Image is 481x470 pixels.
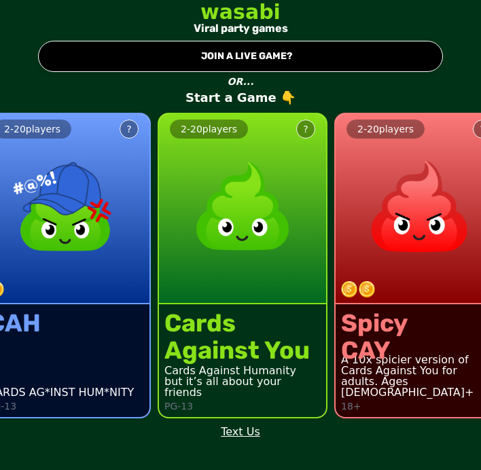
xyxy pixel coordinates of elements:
[228,75,254,88] p: OR...
[303,122,308,136] div: ?
[164,310,310,337] div: Cards
[341,401,361,412] p: 18+
[164,376,321,398] div: but it’s all about your friends
[296,120,315,139] button: ?
[120,120,139,139] button: ?
[164,401,193,412] p: PG-13
[341,281,357,297] img: token
[221,424,260,440] a: Text Us
[181,124,237,134] span: 2 - 20 players
[164,365,321,376] div: Cards Against Humanity
[359,281,375,297] img: token
[194,24,288,33] div: Viral party games
[341,310,408,337] div: Spicy
[341,337,408,364] div: CAY
[359,147,479,266] img: product image
[4,124,60,134] span: 2 - 20 players
[6,147,126,266] img: product image
[38,41,443,72] button: JOIN A LIVE GAME?
[357,124,414,134] span: 2 - 20 players
[183,147,302,266] img: product image
[164,337,310,364] div: Against You
[126,122,131,136] div: ?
